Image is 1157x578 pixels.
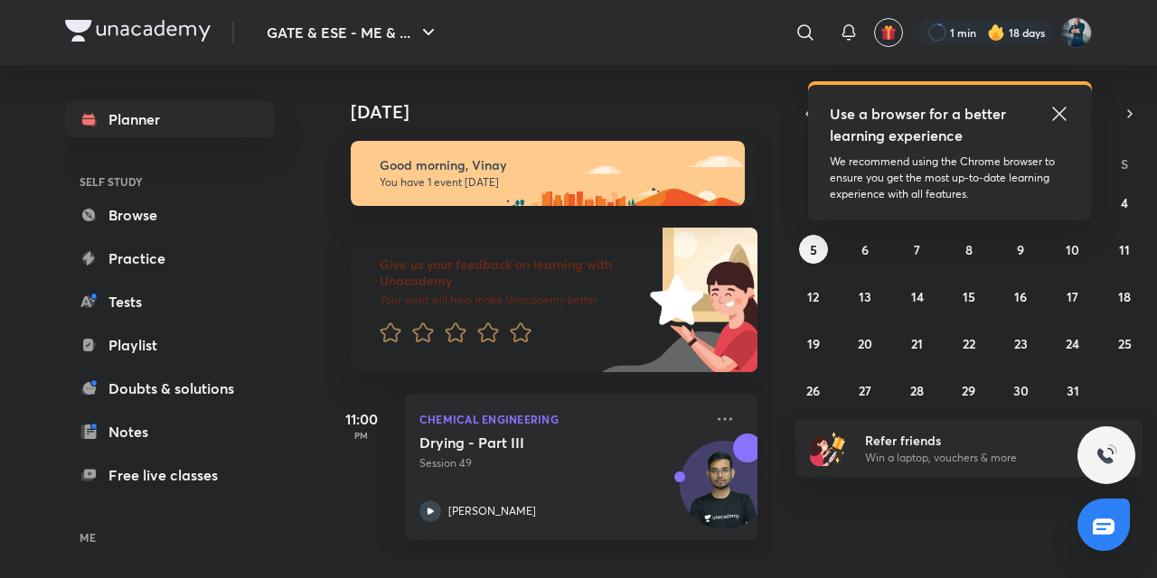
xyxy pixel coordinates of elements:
[955,282,983,311] button: October 15, 2025
[419,455,703,471] p: Session 49
[903,235,932,264] button: October 7, 2025
[1121,155,1128,172] abbr: Saturday
[1110,188,1139,217] button: October 4, 2025
[987,23,1005,42] img: streak
[1017,241,1024,258] abbr: October 9, 2025
[965,241,973,258] abbr: October 8, 2025
[955,235,983,264] button: October 8, 2025
[830,103,1010,146] h5: Use a browser for a better learning experience
[1096,444,1117,466] img: ttu
[1110,329,1139,358] button: October 25, 2025
[1061,17,1092,48] img: Vinay Upadhyay
[1006,329,1035,358] button: October 23, 2025
[65,20,211,42] img: Company Logo
[851,376,880,405] button: October 27, 2025
[65,457,275,493] a: Free live classes
[1121,194,1128,211] abbr: October 4, 2025
[1058,282,1087,311] button: October 17, 2025
[1067,288,1078,305] abbr: October 17, 2025
[851,282,880,311] button: October 13, 2025
[903,282,932,311] button: October 14, 2025
[448,503,536,519] p: [PERSON_NAME]
[681,451,767,537] img: Avatar
[1058,235,1087,264] button: October 10, 2025
[419,408,703,430] p: Chemical Engineering
[859,288,871,305] abbr: October 13, 2025
[65,20,211,46] a: Company Logo
[1118,335,1132,352] abbr: October 25, 2025
[910,382,924,399] abbr: October 28, 2025
[65,522,275,553] h6: ME
[955,329,983,358] button: October 22, 2025
[799,376,828,405] button: October 26, 2025
[1006,376,1035,405] button: October 30, 2025
[1066,241,1079,258] abbr: October 10, 2025
[807,288,819,305] abbr: October 12, 2025
[351,141,745,206] img: morning
[65,101,275,137] a: Planner
[851,235,880,264] button: October 6, 2025
[1119,241,1130,258] abbr: October 11, 2025
[799,282,828,311] button: October 12, 2025
[903,376,932,405] button: October 28, 2025
[1014,288,1027,305] abbr: October 16, 2025
[914,241,920,258] abbr: October 7, 2025
[65,284,275,320] a: Tests
[325,408,398,430] h5: 11:00
[1058,376,1087,405] button: October 31, 2025
[810,241,817,258] abbr: October 5, 2025
[1013,382,1029,399] abbr: October 30, 2025
[1006,282,1035,311] button: October 16, 2025
[65,327,275,363] a: Playlist
[911,288,924,305] abbr: October 14, 2025
[851,329,880,358] button: October 20, 2025
[325,430,398,441] p: PM
[1067,382,1079,399] abbr: October 31, 2025
[65,197,275,233] a: Browse
[256,14,450,51] button: GATE & ESE - ME & ...
[874,18,903,47] button: avatar
[380,157,729,173] h6: Good morning, Vinay
[380,293,644,307] p: Your word will help make Unacademy better
[588,228,757,372] img: feedback_image
[858,335,872,352] abbr: October 20, 2025
[963,335,975,352] abbr: October 22, 2025
[962,382,975,399] abbr: October 29, 2025
[1110,282,1139,311] button: October 18, 2025
[351,101,776,123] h4: [DATE]
[911,335,923,352] abbr: October 21, 2025
[380,175,729,190] p: You have 1 event [DATE]
[1058,329,1087,358] button: October 24, 2025
[903,329,932,358] button: October 21, 2025
[799,329,828,358] button: October 19, 2025
[880,24,897,41] img: avatar
[65,166,275,197] h6: SELF STUDY
[806,382,820,399] abbr: October 26, 2025
[65,240,275,276] a: Practice
[419,433,644,452] h5: Drying - Part III
[865,450,1087,466] p: Win a laptop, vouchers & more
[1014,335,1028,352] abbr: October 23, 2025
[859,382,871,399] abbr: October 27, 2025
[861,241,869,258] abbr: October 6, 2025
[955,376,983,405] button: October 29, 2025
[1118,288,1131,305] abbr: October 18, 2025
[807,335,820,352] abbr: October 19, 2025
[865,431,1087,450] h6: Refer friends
[799,235,828,264] button: October 5, 2025
[1066,335,1079,352] abbr: October 24, 2025
[1110,235,1139,264] button: October 11, 2025
[1006,235,1035,264] button: October 9, 2025
[380,256,644,289] h6: Give us your feedback on learning with Unacademy
[65,370,275,406] a: Doubts & solutions
[810,430,846,466] img: referral
[830,154,1070,202] p: We recommend using the Chrome browser to ensure you get the most up-to-date learning experience w...
[963,288,975,305] abbr: October 15, 2025
[65,414,275,450] a: Notes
